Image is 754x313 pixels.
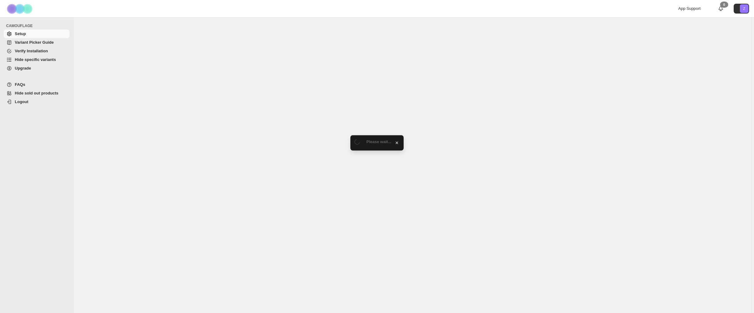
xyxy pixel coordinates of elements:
a: Hide specific variants [4,55,70,64]
button: Avatar with initials Z [734,4,749,14]
a: FAQs [4,80,70,89]
span: Variant Picker Guide [15,40,54,45]
span: FAQs [15,82,25,87]
a: Verify Installation [4,47,70,55]
text: Z [743,7,745,10]
span: Please wait... [366,139,391,144]
a: 0 [718,6,724,12]
a: Setup [4,30,70,38]
span: Hide sold out products [15,91,58,95]
a: Upgrade [4,64,70,73]
img: Camouflage [5,0,36,17]
span: Upgrade [15,66,31,70]
span: Verify Installation [15,49,48,53]
a: Variant Picker Guide [4,38,70,47]
span: Avatar with initials Z [740,4,748,13]
span: CAMOUFLAGE [6,23,71,28]
span: App Support [678,6,700,11]
a: Logout [4,98,70,106]
span: Hide specific variants [15,57,56,62]
a: Hide sold out products [4,89,70,98]
span: Logout [15,99,28,104]
div: 0 [720,2,728,8]
span: Setup [15,31,26,36]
